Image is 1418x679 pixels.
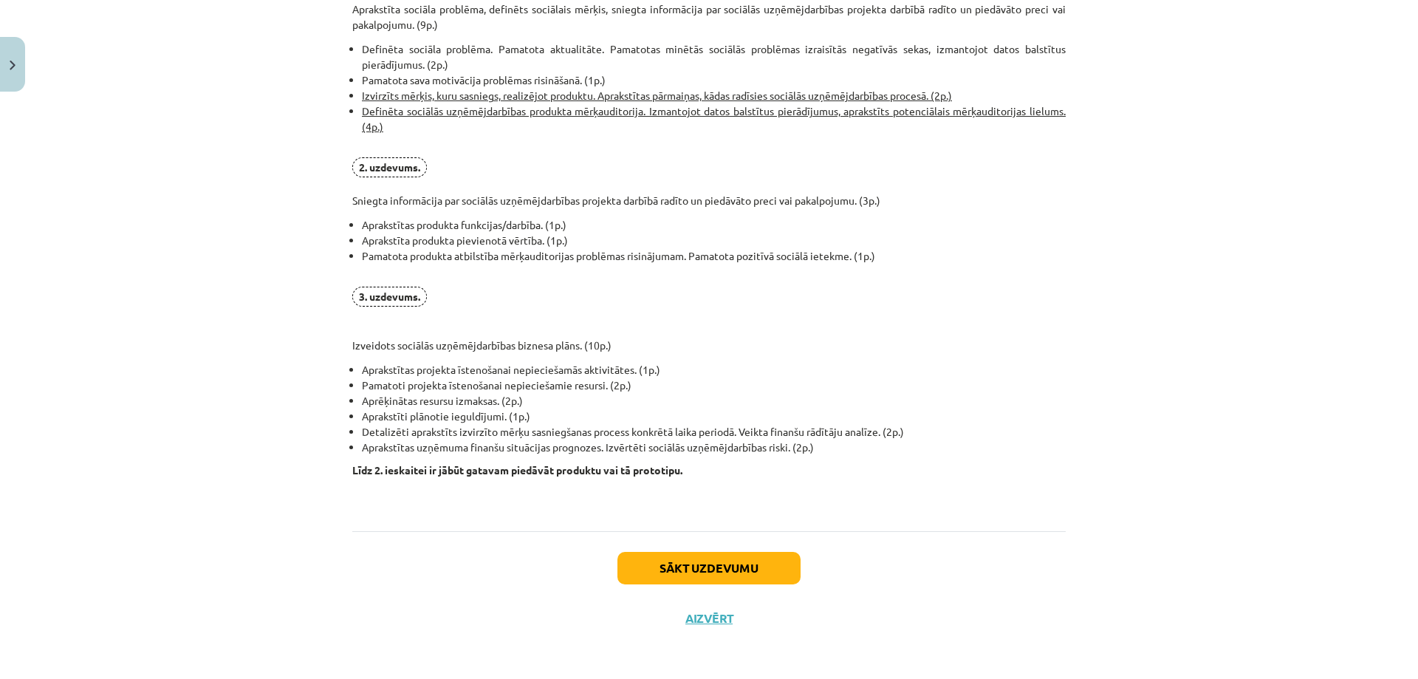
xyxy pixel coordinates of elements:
li: Aprēķinātas resursu izmaksas. (2p.) [362,393,1066,409]
li: Pamatota sava motivācija problēmas risināšanā. (1p.) [362,72,1066,88]
li: Aprakstītas uzņēmuma finanšu situācijas prognozes. Izvērtēti sociālās uzņēmējdarbības riski. (2p.) [362,440,1066,455]
button: Aizvērt [681,611,737,626]
li: Aprakstītas produkta funkcijas/darbība. (1p.) [362,217,1066,233]
li: Aprakstīta produkta pievienotā vērtība. (1p.) [362,233,1066,248]
u: Izvirzīts mērķis, kuru sasniegs, realizējot produktu. Aprakstītas pārmaiņas, kādas radīsies sociā... [362,89,952,102]
img: icon-close-lesson-0947bae3869378f0d4975bcd49f059093ad1ed9edebbc8119c70593378902aed.svg [10,61,16,70]
li: Aprakstītas projekta īstenošanai nepieciešamās aktivitātes. (1p.) [362,362,1066,378]
li: Aprakstīti plānotie ieguldījumi. (1p.) [362,409,1066,424]
strong: 3. uzdevums. [359,290,420,303]
li: Pamatota produkta atbilstība mērķauditorijas problēmas risinājumam. Pamatota pozitīvā sociālā iet... [362,248,1066,279]
p: Sniegta informācija par sociālās uzņēmējdarbības projekta darbībā radīto un piedāvāto preci vai p... [352,157,1066,208]
p: Izveidots sociālās uzņēmējdarbības biznesa plāns. (10p.) [352,287,1066,353]
li: Detalizēti aprakstīts izvirzīto mērķu sasniegšanas process konkrētā laika periodā. Veikta finanšu... [362,424,1066,440]
button: Sākt uzdevumu [617,552,801,584]
li: Pamatoti projekta īstenošanai nepieciešamie resursi. (2p.) [362,378,1066,393]
strong: 2. uzdevums. [359,160,420,174]
li: Definēta sociāla problēma. Pamatota aktualitāte. Pamatotas minētās sociālās problēmas izraisītās ... [362,41,1066,72]
strong: Līdz 2. ieskaitei ir jābūt gatavam piedāvāt produktu vai tā prototipu. [352,463,682,477]
u: Definēta sociālās uzņēmējdarbības produkta mērķauditorija. Izmantojot datos balstītus pierādījumu... [362,104,1066,133]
